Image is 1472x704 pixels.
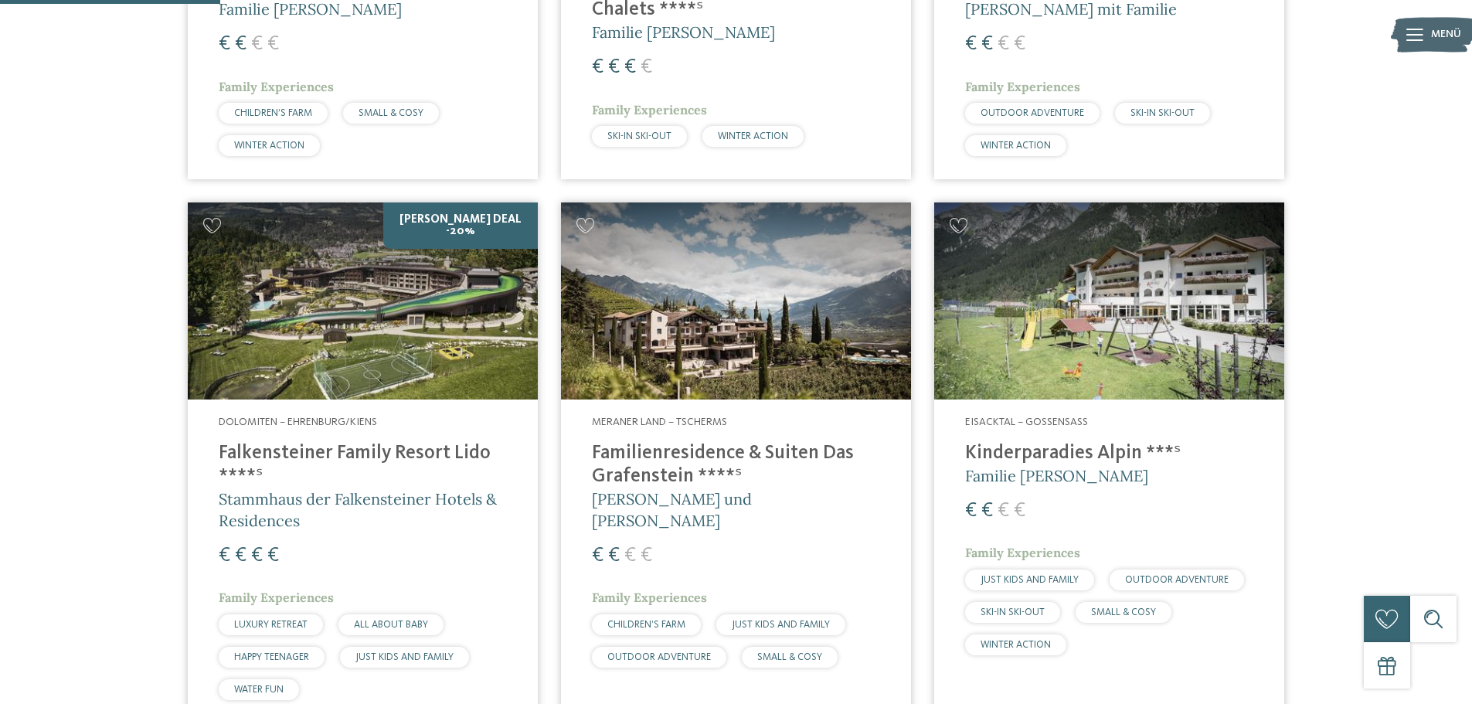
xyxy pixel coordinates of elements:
span: € [998,34,1009,54]
span: WINTER ACTION [981,141,1051,151]
span: Family Experiences [592,102,707,117]
h4: Familienresidence & Suiten Das Grafenstein ****ˢ [592,442,880,488]
span: JUST KIDS AND FAMILY [981,575,1079,585]
span: € [592,57,603,77]
span: Familie [PERSON_NAME] [592,22,775,42]
span: € [235,34,246,54]
span: WINTER ACTION [234,141,304,151]
span: JUST KIDS AND FAMILY [732,620,830,630]
span: € [219,546,230,566]
span: € [965,34,977,54]
span: Eisacktal – Gossensass [965,417,1088,427]
span: OUTDOOR ADVENTURE [1125,575,1229,585]
span: Stammhaus der Falkensteiner Hotels & Residences [219,489,497,530]
span: OUTDOOR ADVENTURE [607,652,711,662]
span: WINTER ACTION [981,640,1051,650]
span: € [235,546,246,566]
span: € [608,546,620,566]
span: € [267,546,279,566]
span: € [624,546,636,566]
span: OUTDOOR ADVENTURE [981,108,1084,118]
span: € [624,57,636,77]
span: HAPPY TEENAGER [234,652,309,662]
span: [PERSON_NAME] und [PERSON_NAME] [592,489,752,530]
img: Familienhotels gesucht? Hier findet ihr die besten! [561,202,911,400]
span: Family Experiences [965,545,1080,560]
span: € [981,501,993,521]
span: Dolomiten – Ehrenburg/Kiens [219,417,377,427]
span: € [251,34,263,54]
span: Familie [PERSON_NAME] [965,466,1148,485]
span: CHILDREN’S FARM [234,108,312,118]
span: € [641,546,652,566]
span: € [219,34,230,54]
span: € [251,546,263,566]
span: Family Experiences [219,79,334,94]
span: € [981,34,993,54]
span: JUST KIDS AND FAMILY [355,652,454,662]
span: € [965,501,977,521]
img: Familienhotels gesucht? Hier findet ihr die besten! [188,202,538,400]
span: Meraner Land – Tscherms [592,417,727,427]
span: WATER FUN [234,685,284,695]
span: SMALL & COSY [1091,607,1156,617]
span: € [1014,501,1025,521]
h4: Kinderparadies Alpin ***ˢ [965,442,1253,465]
span: SMALL & COSY [757,652,822,662]
span: Family Experiences [965,79,1080,94]
span: Family Experiences [592,590,707,605]
span: € [1014,34,1025,54]
span: LUXURY RETREAT [234,620,308,630]
span: SMALL & COSY [359,108,423,118]
span: WINTER ACTION [718,131,788,141]
span: € [641,57,652,77]
span: € [608,57,620,77]
h4: Falkensteiner Family Resort Lido ****ˢ [219,442,507,488]
span: SKI-IN SKI-OUT [981,607,1045,617]
span: ALL ABOUT BABY [354,620,428,630]
span: SKI-IN SKI-OUT [1130,108,1195,118]
span: € [592,546,603,566]
img: Kinderparadies Alpin ***ˢ [934,202,1284,400]
span: € [998,501,1009,521]
span: SKI-IN SKI-OUT [607,131,671,141]
span: CHILDREN’S FARM [607,620,685,630]
span: € [267,34,279,54]
span: Family Experiences [219,590,334,605]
